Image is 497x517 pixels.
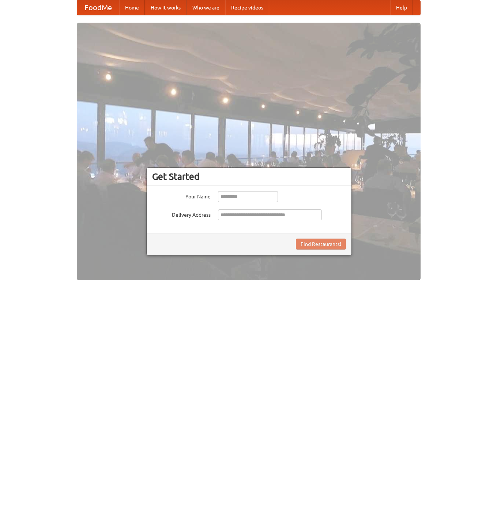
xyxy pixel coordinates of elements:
[225,0,269,15] a: Recipe videos
[187,0,225,15] a: Who we are
[145,0,187,15] a: How it works
[119,0,145,15] a: Home
[152,209,211,218] label: Delivery Address
[390,0,413,15] a: Help
[77,0,119,15] a: FoodMe
[152,191,211,200] label: Your Name
[152,171,346,182] h3: Get Started
[296,239,346,250] button: Find Restaurants!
